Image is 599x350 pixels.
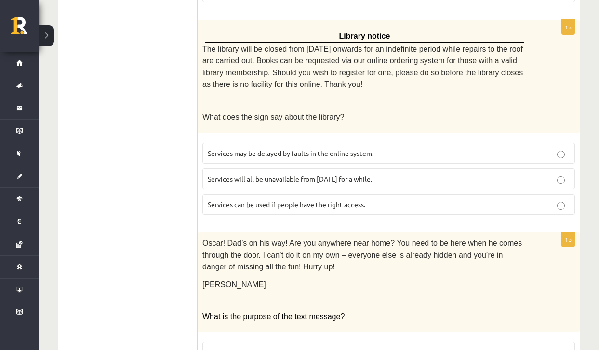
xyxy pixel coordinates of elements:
input: Services may be delayed by faults in the online system. [557,151,565,158]
p: 1p [561,19,575,35]
span: Library notice [339,32,390,40]
span: Oscar! Dad’s on his way! Are you anywhere near home? You need to be here when he comes through th... [202,239,522,271]
p: 1p [561,232,575,247]
span: Services can be used if people have the right access. [208,200,365,209]
input: Services will all be unavailable from [DATE] for a while. [557,176,565,184]
span: [PERSON_NAME] [202,280,266,289]
a: Rīgas 1. Tālmācības vidusskola [11,17,39,41]
span: Services may be delayed by faults in the online system. [208,149,373,157]
span: Services will all be unavailable from [DATE] for a while. [208,174,372,183]
input: Services can be used if people have the right access. [557,202,565,210]
span: What is the purpose of the text message? [202,312,345,321]
span: What does the sign say about the library? [202,113,344,121]
span: The library will be closed from [DATE] onwards for an indefinite period while repairs to the roof... [202,45,523,88]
